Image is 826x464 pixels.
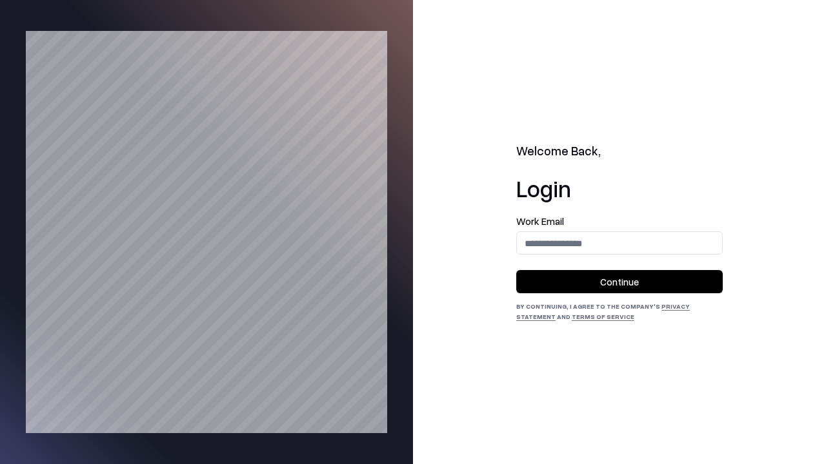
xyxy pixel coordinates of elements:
div: By continuing, I agree to the Company's and [516,301,723,322]
button: Continue [516,270,723,293]
label: Work Email [516,217,723,226]
a: Terms of Service [572,313,634,320]
h1: Login [516,175,723,201]
h2: Welcome Back, [516,142,723,160]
